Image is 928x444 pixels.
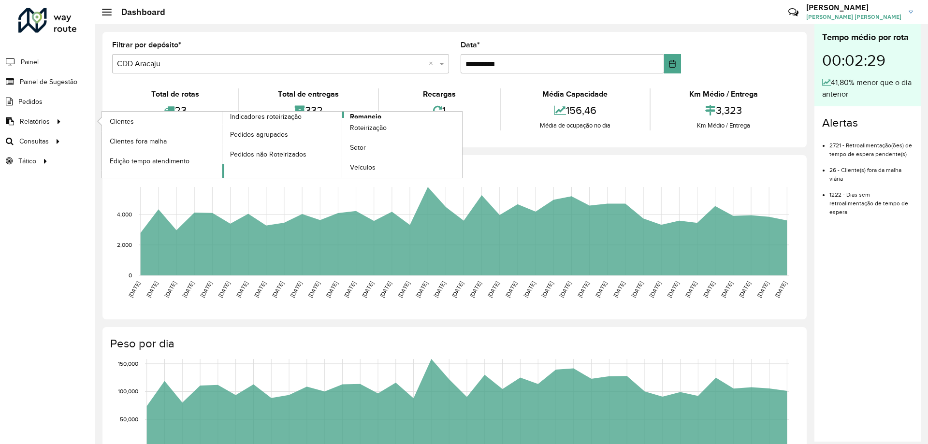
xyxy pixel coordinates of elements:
[343,280,357,299] text: [DATE]
[378,280,392,299] text: [DATE]
[829,134,913,158] li: 2721 - Retroalimentação(ões) de tempo de espera pendente(s)
[666,280,680,299] text: [DATE]
[504,280,518,299] text: [DATE]
[822,44,913,77] div: 00:02:29
[684,280,698,299] text: [DATE]
[648,280,662,299] text: [DATE]
[110,136,167,146] span: Clientes fora malha
[342,118,462,138] a: Roteirização
[217,280,231,299] text: [DATE]
[117,242,132,248] text: 2,000
[120,416,138,422] text: 50,000
[429,58,437,70] span: Clear all
[342,138,462,158] a: Setor
[503,100,647,121] div: 156,46
[486,280,500,299] text: [DATE]
[397,280,411,299] text: [DATE]
[822,77,913,100] div: 41,80% menor que o dia anterior
[102,112,222,131] a: Clientes
[230,149,306,159] span: Pedidos não Roteirizados
[118,388,138,395] text: 100,000
[350,162,376,172] span: Veículos
[20,77,77,87] span: Painel de Sugestão
[361,280,375,299] text: [DATE]
[110,116,134,127] span: Clientes
[110,337,797,351] h4: Peso por dia
[127,280,141,299] text: [DATE]
[461,39,480,51] label: Data
[342,158,462,177] a: Veículos
[235,280,249,299] text: [DATE]
[630,280,644,299] text: [DATE]
[738,280,752,299] text: [DATE]
[181,280,195,299] text: [DATE]
[415,280,429,299] text: [DATE]
[241,100,375,121] div: 332
[222,112,463,178] a: Romaneio
[450,280,464,299] text: [DATE]
[806,13,901,21] span: [PERSON_NAME] [PERSON_NAME]
[117,211,132,217] text: 4,000
[230,129,288,140] span: Pedidos agrupados
[829,158,913,183] li: 26 - Cliente(s) fora da malha viária
[594,280,608,299] text: [DATE]
[522,280,536,299] text: [DATE]
[241,88,375,100] div: Total de entregas
[381,88,497,100] div: Recargas
[325,280,339,299] text: [DATE]
[433,280,447,299] text: [DATE]
[21,57,39,67] span: Painel
[702,280,716,299] text: [DATE]
[307,280,321,299] text: [DATE]
[18,97,43,107] span: Pedidos
[19,136,49,146] span: Consultas
[540,280,554,299] text: [DATE]
[806,3,901,12] h3: [PERSON_NAME]
[653,121,795,130] div: Km Médio / Entrega
[350,143,366,153] span: Setor
[102,131,222,151] a: Clientes fora malha
[468,280,482,299] text: [DATE]
[20,116,50,127] span: Relatórios
[756,280,770,299] text: [DATE]
[612,280,626,299] text: [DATE]
[822,31,913,44] div: Tempo médio por rota
[664,54,681,73] button: Choose Date
[163,280,177,299] text: [DATE]
[576,280,590,299] text: [DATE]
[774,280,788,299] text: [DATE]
[145,280,159,299] text: [DATE]
[102,151,222,171] a: Edição tempo atendimento
[115,100,235,121] div: 23
[199,280,213,299] text: [DATE]
[289,280,303,299] text: [DATE]
[230,112,302,122] span: Indicadores roteirização
[102,112,342,178] a: Indicadores roteirização
[829,183,913,216] li: 1222 - Dias sem retroalimentação de tempo de espera
[110,156,189,166] span: Edição tempo atendimento
[720,280,734,299] text: [DATE]
[222,125,342,144] a: Pedidos agrupados
[129,272,132,278] text: 0
[222,144,342,164] a: Pedidos não Roteirizados
[653,100,795,121] div: 3,323
[18,156,36,166] span: Tático
[253,280,267,299] text: [DATE]
[381,100,497,121] div: 1
[503,88,647,100] div: Média Capacidade
[822,116,913,130] h4: Alertas
[558,280,572,299] text: [DATE]
[350,112,381,122] span: Romaneio
[118,360,138,367] text: 150,000
[350,123,387,133] span: Roteirização
[112,39,181,51] label: Filtrar por depósito
[112,7,165,17] h2: Dashboard
[271,280,285,299] text: [DATE]
[783,2,804,23] a: Contato Rápido
[503,121,647,130] div: Média de ocupação no dia
[653,88,795,100] div: Km Médio / Entrega
[115,88,235,100] div: Total de rotas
